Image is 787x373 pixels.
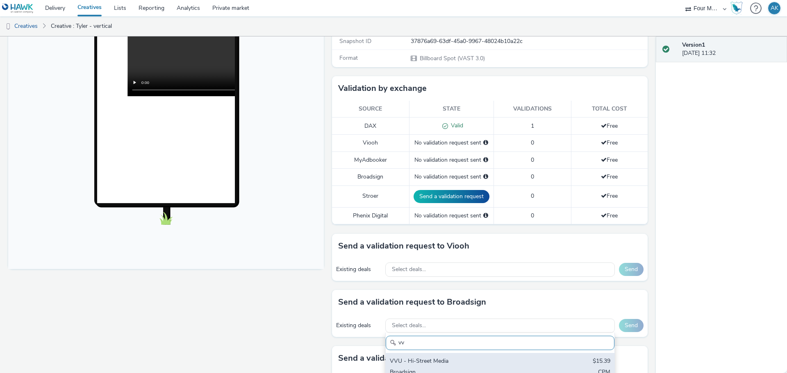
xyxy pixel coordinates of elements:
a: Creative : Tyler - vertical [47,16,116,36]
button: Send [619,263,644,276]
div: AK [771,2,778,14]
div: [DATE] 11:32 [682,41,780,58]
h3: Validation by exchange [338,82,427,95]
span: Free [601,173,618,181]
div: $15.39 [593,357,610,366]
div: Please select a deal below and click on Send to send a validation request to MyAdbooker. [483,156,488,164]
th: Source [332,101,409,118]
div: No validation request sent [414,139,489,147]
span: Free [601,122,618,130]
div: Please select a deal below and click on Send to send a validation request to Broadsign. [483,173,488,181]
td: Broadsign [332,169,409,185]
div: 37876a69-63df-45a0-9967-48024b10a22c [411,37,647,45]
td: MyAdbooker [332,151,409,168]
div: VVU - Hi-Street Media [390,357,535,366]
span: Format [339,54,358,62]
span: 0 [531,156,534,164]
div: No validation request sent [414,173,489,181]
span: Valid [448,122,463,129]
h3: Send a validation request to Viooh [338,240,469,252]
div: Existing deals [336,265,381,274]
td: Stroer [332,185,409,207]
div: Please select a deal below and click on Send to send a validation request to Viooh. [483,139,488,147]
span: Free [601,192,618,200]
img: undefined Logo [2,3,34,14]
th: Total cost [571,101,648,118]
div: No validation request sent [414,156,489,164]
th: State [409,101,494,118]
h3: Send a validation request to MyAdbooker [338,352,496,364]
th: Validations [494,101,571,118]
div: No validation request sent [414,212,489,220]
span: Snapshot ID [339,37,371,45]
span: 0 [531,139,534,147]
span: Billboard Spot (VAST 3.0) [419,54,485,62]
a: Hawk Academy [730,2,746,15]
button: Send [619,319,644,332]
span: 1 [531,122,534,130]
div: Please select a deal below and click on Send to send a validation request to Phenix Digital. [483,212,488,220]
strong: Version 1 [682,41,705,49]
div: Existing deals [336,321,381,330]
td: DAX [332,118,409,135]
span: Select deals... [392,322,426,329]
span: Select deals... [392,266,426,273]
span: Free [601,156,618,164]
img: Hawk Academy [730,2,743,15]
span: Free [601,139,618,147]
span: 0 [531,192,534,200]
td: Viooh [332,135,409,151]
td: Phenix Digital [332,207,409,224]
span: 0 [531,212,534,219]
img: dooh [4,23,12,31]
h3: Send a validation request to Broadsign [338,296,486,308]
span: Free [601,212,618,219]
span: 0 [531,173,534,181]
button: Send a validation request [414,190,489,203]
input: Search...... [386,336,614,350]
